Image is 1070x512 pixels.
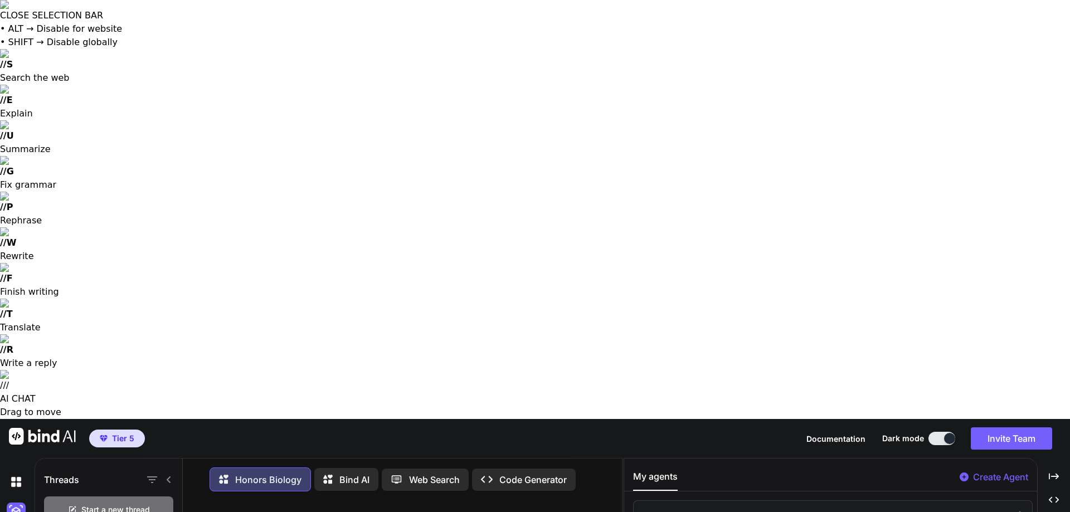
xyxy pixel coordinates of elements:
[633,470,678,491] button: My agents
[235,473,301,486] p: Honors Biology
[7,472,26,491] img: darkChat
[971,427,1052,450] button: Invite Team
[806,434,865,443] span: Documentation
[89,430,145,447] button: premiumTier 5
[806,433,865,445] button: Documentation
[44,473,79,486] h1: Threads
[9,428,76,445] img: Bind AI
[339,473,369,486] p: Bind AI
[100,435,108,442] img: premium
[112,433,134,444] span: Tier 5
[409,473,460,486] p: Web Search
[973,470,1028,484] p: Create Agent
[882,433,924,444] span: Dark mode
[499,473,567,486] p: Code Generator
